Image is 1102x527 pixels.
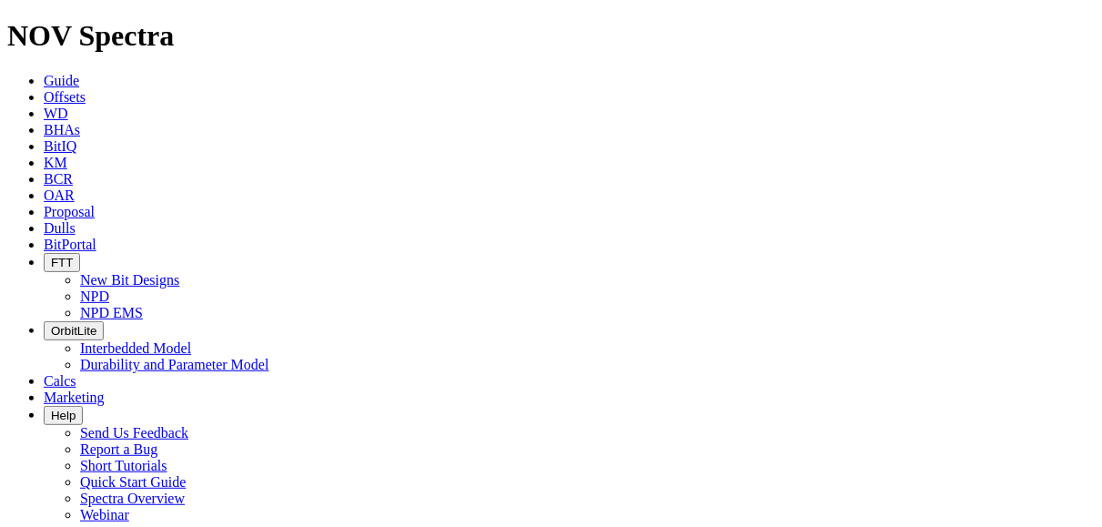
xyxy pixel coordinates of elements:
[44,187,75,203] a: OAR
[80,441,157,457] a: Report a Bug
[44,204,95,219] a: Proposal
[44,373,76,389] a: Calcs
[44,73,79,88] a: Guide
[44,406,83,425] button: Help
[80,289,109,304] a: NPD
[7,19,1095,53] h1: NOV Spectra
[51,324,96,338] span: OrbitLite
[80,272,179,288] a: New Bit Designs
[80,357,269,372] a: Durability and Parameter Model
[44,106,68,121] a: WD
[80,507,129,522] a: Webinar
[44,321,104,340] button: OrbitLite
[80,340,191,356] a: Interbedded Model
[44,155,67,170] a: KM
[44,171,73,187] a: BCR
[44,89,86,105] a: Offsets
[44,253,80,272] button: FTT
[80,474,186,490] a: Quick Start Guide
[44,237,96,252] a: BitPortal
[44,220,76,236] a: Dulls
[44,390,105,405] a: Marketing
[80,425,188,441] a: Send Us Feedback
[51,409,76,422] span: Help
[80,305,143,320] a: NPD EMS
[80,458,167,473] a: Short Tutorials
[51,256,73,269] span: FTT
[80,491,185,506] a: Spectra Overview
[44,122,80,137] a: BHAs
[44,138,76,154] a: BitIQ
